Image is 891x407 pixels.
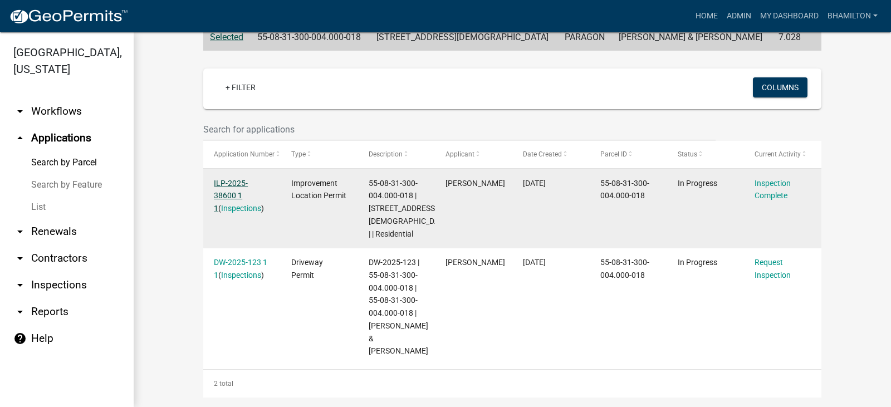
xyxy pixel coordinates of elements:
[214,177,270,215] div: ( )
[369,150,403,158] span: Description
[210,32,243,42] a: Selected
[203,118,716,141] input: Search for applications
[291,258,323,279] span: Driveway Permit
[755,179,791,200] a: Inspection Complete
[600,179,649,200] span: 55-08-31-300-004.000-018
[291,150,306,158] span: Type
[558,24,612,51] td: PARAGON
[221,271,261,279] a: Inspections
[523,150,562,158] span: Date Created
[13,105,27,118] i: arrow_drop_down
[512,141,590,168] datatable-header-cell: Date Created
[13,225,27,238] i: arrow_drop_down
[678,258,717,267] span: In Progress
[214,179,248,213] a: ILP-2025-38600 1 1
[358,141,435,168] datatable-header-cell: Description
[691,6,722,27] a: Home
[13,305,27,318] i: arrow_drop_down
[214,150,275,158] span: Application Number
[744,141,821,168] datatable-header-cell: Current Activity
[13,252,27,265] i: arrow_drop_down
[281,141,358,168] datatable-header-cell: Type
[678,179,717,188] span: In Progress
[753,77,807,97] button: Columns
[370,24,558,51] td: [STREET_ADDRESS][DEMOGRAPHIC_DATA]
[13,131,27,145] i: arrow_drop_up
[369,258,428,355] span: DW-2025-123 | 55-08-31-300-004.000-018 | 55-08-31-300-004.000-018 | HOGAN JOHN R & ANNETTE L
[772,24,808,51] td: 7.028
[600,258,649,279] span: 55-08-31-300-004.000-018
[435,141,512,168] datatable-header-cell: Applicant
[823,6,882,27] a: bhamilton
[755,150,801,158] span: Current Activity
[445,258,505,267] span: Steve Alexander
[221,204,261,213] a: Inspections
[445,179,505,188] span: Steve Alexander
[445,150,474,158] span: Applicant
[600,150,627,158] span: Parcel ID
[13,332,27,345] i: help
[203,141,281,168] datatable-header-cell: Application Number
[678,150,697,158] span: Status
[523,179,546,188] span: 08/22/2025
[667,141,745,168] datatable-header-cell: Status
[590,141,667,168] datatable-header-cell: Parcel ID
[251,24,369,51] td: 55-08-31-300-004.000-018
[612,24,771,51] td: [PERSON_NAME] & [PERSON_NAME]
[523,258,546,267] span: 08/22/2025
[291,179,346,200] span: Improvement Location Permit
[756,6,823,27] a: My Dashboard
[13,278,27,292] i: arrow_drop_down
[722,6,756,27] a: Admin
[369,179,450,238] span: 55-08-31-300-004.000-018 | 302 N OLIVE CHURCH RD | | Residential
[203,370,821,398] div: 2 total
[217,77,265,97] a: + Filter
[214,256,270,282] div: ( )
[755,258,791,279] a: Request Inspection
[214,258,267,279] a: DW-2025-123 1 1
